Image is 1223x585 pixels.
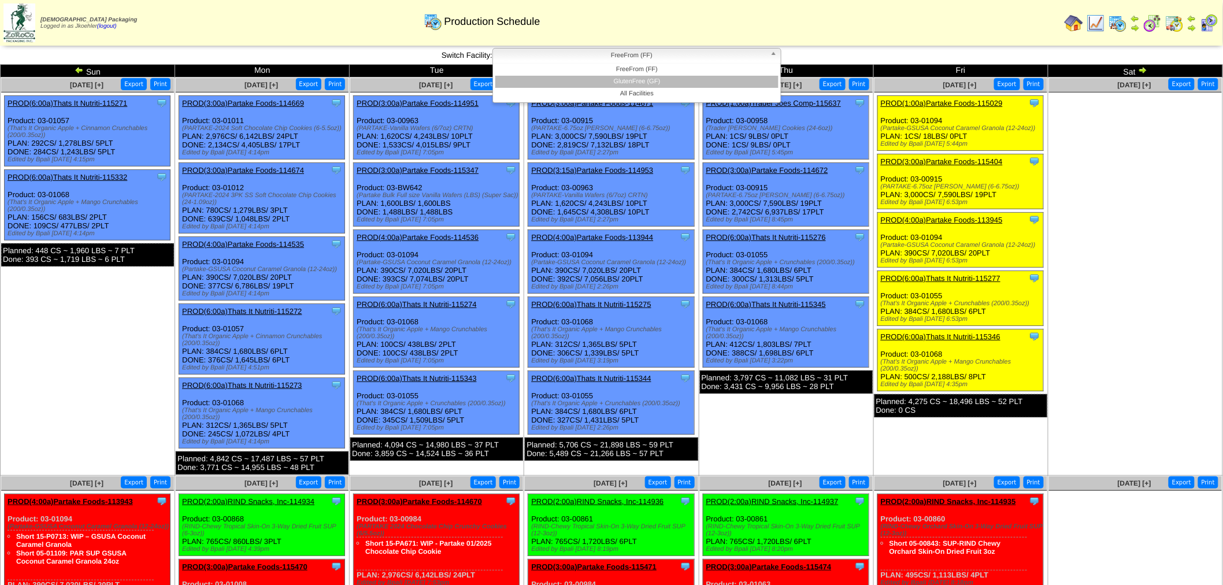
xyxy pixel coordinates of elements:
[1200,14,1218,32] img: calendarcustomer.gif
[505,164,517,176] img: Tooltip
[1024,476,1044,488] button: Print
[877,96,1043,151] div: Product: 03-01094 PLAN: 1CS / 18LBS / 0PLT
[531,523,694,537] div: (RIND-Chewy Tropical Skin-On 3-Way Dried Fruit SUP (12-3oz))
[703,230,869,294] div: Product: 03-01055 PLAN: 384CS / 1,680LBS / 6PLT DONE: 300CS / 1,313LBS / 5PLT
[5,96,171,166] div: Product: 03-01057 PLAN: 292CS / 1,278LBS / 5PLT DONE: 284CS / 1,243LBS / 5PLT
[594,479,627,487] span: [DATE] [+]
[881,332,1000,341] a: PROD(6:00a)Thats It Nutriti-115346
[1048,65,1222,77] td: Sat
[182,192,344,206] div: (PARTAKE-2024 3PK SS Soft Chocolate Chip Cookies (24-1.09oz))
[994,78,1020,90] button: Export
[505,231,517,243] img: Tooltip
[182,381,302,390] a: PROD(6:00a)Thats It Nutriti-115273
[769,81,802,89] a: [DATE] [+]
[645,476,671,488] button: Export
[40,17,137,29] span: Logged in as Jkoehler
[881,125,1043,132] div: (Partake-GSUSA Coconut Caramel Granola (12-24oz))
[1169,78,1195,90] button: Export
[182,125,344,132] div: (PARTAKE-2024 Soft Chocolate Chip Cookies (6-5.5oz))
[873,65,1048,77] td: Fri
[881,257,1043,264] div: Edited by Bpali [DATE] 6:53pm
[16,532,146,549] a: Short 15-P0713: WIP – GSUSA Coconut Caramel Granola
[531,233,653,242] a: PROD(4:00a)Partake Foods-113944
[531,99,653,108] a: PROD(3:00a)Partake Foods-114671
[854,164,866,176] img: Tooltip
[1169,476,1195,488] button: Export
[182,290,344,297] div: Edited by Bpali [DATE] 4:14pm
[75,65,84,75] img: arrowleft.gif
[182,333,344,347] div: (That's It Organic Apple + Cinnamon Crunchables (200/0.35oz))
[769,479,802,487] a: [DATE] [+]
[97,23,117,29] a: (logout)
[703,494,869,556] div: Product: 03-00861 PLAN: 765CS / 1,720LBS / 6PLT
[1029,495,1040,507] img: Tooltip
[8,173,127,182] a: PROD(6:00a)Thats It Nutriti-115332
[331,97,342,109] img: Tooltip
[890,539,1001,556] a: Short 05-00843: SUP-RIND Chewy Orchard Skin-On Dried Fruit 3oz
[528,494,694,556] div: Product: 03-00861 PLAN: 765CS / 1,720LBS / 6PLT
[706,523,869,537] div: (RIND-Chewy Tropical Skin-On 3-Way Dried Fruit SUP (12-3oz))
[244,81,278,89] span: [DATE] [+]
[881,183,1043,190] div: (PARTAKE-6.75oz [PERSON_NAME] (6-6.75oz))
[531,424,694,431] div: Edited by Bpali [DATE] 2:26pm
[531,326,694,340] div: (That's It Organic Apple + Mango Crunchables (200/0.35oz))
[365,539,491,556] a: Short 15-PA671: WIP - Partake 01/2025 Chocolate Chip Cookie
[706,259,869,266] div: (That's It Organic Apple + Crunchables (200/0.35oz))
[325,476,345,488] button: Print
[357,99,479,108] a: PROD(3:00a)Partake Foods-114951
[70,81,103,89] span: [DATE] [+]
[8,199,170,213] div: (That's It Organic Apple + Mango Crunchables (200/0.35oz))
[357,192,519,199] div: (Partake Bulk Full size Vanilla Wafers (LBS) (Super Sac))
[849,476,869,488] button: Print
[706,233,826,242] a: PROD(6:00a)Thats It Nutriti-115276
[1029,331,1040,342] img: Tooltip
[531,192,694,199] div: (PARTAKE-Vanilla Wafers (6/7oz) CRTN)
[881,316,1043,323] div: Edited by Bpali [DATE] 6:53pm
[325,78,345,90] button: Print
[881,523,1043,537] div: (RIND-Chewy Orchard Skin-On 3-Way Dried Fruit SUP (12-3oz))
[182,562,307,571] a: PROD(3:00a)Partake Foods-115470
[1118,81,1151,89] span: [DATE] [+]
[354,230,520,294] div: Product: 03-01094 PLAN: 390CS / 7,020LBS / 20PLT DONE: 393CS / 7,074LBS / 20PLT
[182,149,344,156] div: Edited by Bpali [DATE] 4:14pm
[419,479,453,487] a: [DATE] [+]
[1118,479,1151,487] span: [DATE] [+]
[495,64,779,76] li: FreeFrom (FF)
[706,357,869,364] div: Edited by Bpali [DATE] 3:22pm
[881,497,1016,506] a: PROD(2:00a)RIND Snacks, Inc-114935
[150,78,171,90] button: Print
[943,479,977,487] span: [DATE] [+]
[331,495,342,507] img: Tooltip
[331,305,342,317] img: Tooltip
[820,476,846,488] button: Export
[1198,78,1218,90] button: Print
[357,233,479,242] a: PROD(4:00a)Partake Foods-114536
[680,495,691,507] img: Tooltip
[182,99,304,108] a: PROD(3:00a)Partake Foods-114669
[877,213,1043,268] div: Product: 03-01094 PLAN: 390CS / 7,020LBS / 20PLT
[680,372,691,384] img: Tooltip
[5,170,171,240] div: Product: 03-01068 PLAN: 156CS / 683LBS / 2PLT DONE: 109CS / 477LBS / 2PLT
[470,476,496,488] button: Export
[1138,65,1147,75] img: arrowright.gif
[182,307,302,316] a: PROD(6:00a)Thats It Nutriti-115272
[505,298,517,310] img: Tooltip
[1065,14,1083,32] img: home.gif
[877,154,1043,209] div: Product: 03-00915 PLAN: 3,000CS / 7,590LBS / 19PLT
[531,374,651,383] a: PROD(6:00a)Thats It Nutriti-115344
[176,451,349,475] div: Planned: 4,842 CS ~ 17,487 LBS ~ 57 PLT Done: 3,771 CS ~ 14,955 LBS ~ 48 PLT
[703,96,869,160] div: Product: 03-00958 PLAN: 1CS / 9LBS / 0PLT DONE: 1CS / 9LBS / 0PLT
[877,271,1043,326] div: Product: 03-01055 PLAN: 384CS / 1,680LBS / 6PLT
[820,78,846,90] button: Export
[354,96,520,160] div: Product: 03-00963 PLAN: 1,620CS / 4,243LBS / 10PLT DONE: 1,533CS / 4,015LBS / 9PLT
[175,65,350,77] td: Mon
[528,371,694,435] div: Product: 03-01055 PLAN: 384CS / 1,680LBS / 6PLT DONE: 327CS / 1,431LBS / 5PLT
[706,300,826,309] a: PROD(6:00a)Thats It Nutriti-115345
[357,216,519,223] div: Edited by Bpali [DATE] 7:05pm
[706,99,842,108] a: PROD(1:00a)Trader Joes Comp-115637
[419,81,453,89] a: [DATE] [+]
[357,166,479,175] a: PROD(3:00a)Partake Foods-115347
[531,497,664,506] a: PROD(2:00a)RIND Snacks, Inc-114936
